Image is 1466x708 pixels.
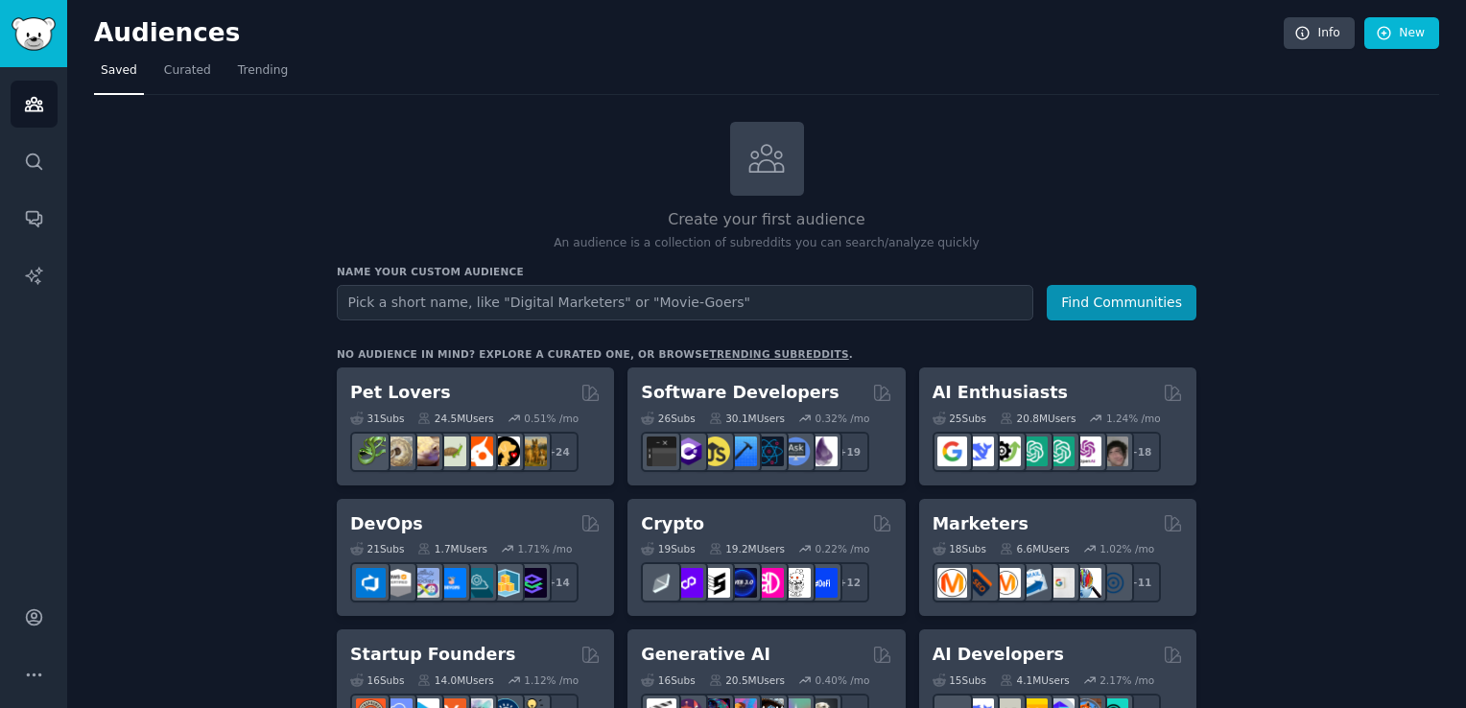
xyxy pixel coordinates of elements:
[463,568,493,598] img: platformengineering
[490,437,520,466] img: PetAdvice
[383,437,413,466] img: ballpython
[350,512,423,536] h2: DevOps
[933,381,1068,405] h2: AI Enthusiasts
[816,542,870,555] div: 0.22 % /mo
[518,542,573,555] div: 1.71 % /mo
[829,432,869,472] div: + 19
[410,437,439,466] img: leopardgeckos
[1000,673,1070,687] div: 4.1M Users
[709,412,785,425] div: 30.1M Users
[1099,568,1128,598] img: OnlineMarketing
[1072,437,1101,466] img: OpenAIDev
[1018,568,1048,598] img: Emailmarketing
[727,437,757,466] img: iOSProgramming
[164,62,211,80] span: Curated
[641,673,695,687] div: 16 Sub s
[12,17,56,51] img: GummySearch logo
[1045,437,1075,466] img: chatgpt_prompts_
[350,381,451,405] h2: Pet Lovers
[1000,412,1076,425] div: 20.8M Users
[647,568,676,598] img: ethfinance
[937,568,967,598] img: content_marketing
[538,432,579,472] div: + 24
[238,62,288,80] span: Trending
[1121,562,1161,602] div: + 11
[350,673,404,687] div: 16 Sub s
[94,18,1284,49] h2: Audiences
[781,437,811,466] img: AskComputerScience
[709,348,848,360] a: trending subreddits
[829,562,869,602] div: + 12
[101,62,137,80] span: Saved
[1047,285,1196,320] button: Find Communities
[709,542,785,555] div: 19.2M Users
[1018,437,1048,466] img: chatgpt_promptDesign
[94,56,144,95] a: Saved
[383,568,413,598] img: AWS_Certified_Experts
[356,568,386,598] img: azuredevops
[1099,437,1128,466] img: ArtificalIntelligence
[517,437,547,466] img: dogbreed
[808,568,838,598] img: defi_
[641,381,839,405] h2: Software Developers
[337,208,1196,232] h2: Create your first audience
[1045,568,1075,598] img: googleads
[933,542,986,555] div: 18 Sub s
[700,568,730,598] img: ethstaker
[1364,17,1439,50] a: New
[538,562,579,602] div: + 14
[641,412,695,425] div: 26 Sub s
[754,437,784,466] img: reactnative
[933,643,1064,667] h2: AI Developers
[437,568,466,598] img: DevOpsLinks
[709,673,785,687] div: 20.5M Users
[437,437,466,466] img: turtle
[517,568,547,598] img: PlatformEngineers
[781,568,811,598] img: CryptoNews
[417,673,493,687] div: 14.0M Users
[337,285,1033,320] input: Pick a short name, like "Digital Marketers" or "Movie-Goers"
[641,542,695,555] div: 19 Sub s
[641,512,704,536] h2: Crypto
[816,412,870,425] div: 0.32 % /mo
[991,568,1021,598] img: AskMarketing
[727,568,757,598] img: web3
[933,512,1029,536] h2: Marketers
[1106,412,1161,425] div: 1.24 % /mo
[337,347,853,361] div: No audience in mind? Explore a curated one, or browse .
[808,437,838,466] img: elixir
[647,437,676,466] img: software
[674,437,703,466] img: csharp
[231,56,295,95] a: Trending
[1284,17,1355,50] a: Info
[933,673,986,687] div: 15 Sub s
[991,437,1021,466] img: AItoolsCatalog
[490,568,520,598] img: aws_cdk
[337,265,1196,278] h3: Name your custom audience
[350,643,515,667] h2: Startup Founders
[754,568,784,598] img: defiblockchain
[937,437,967,466] img: GoogleGeminiAI
[641,643,770,667] h2: Generative AI
[350,542,404,555] div: 21 Sub s
[1072,568,1101,598] img: MarketingResearch
[1121,432,1161,472] div: + 18
[410,568,439,598] img: Docker_DevOps
[933,412,986,425] div: 25 Sub s
[417,412,493,425] div: 24.5M Users
[337,235,1196,252] p: An audience is a collection of subreddits you can search/analyze quickly
[1099,542,1154,555] div: 1.02 % /mo
[356,437,386,466] img: herpetology
[417,542,487,555] div: 1.7M Users
[964,568,994,598] img: bigseo
[1000,542,1070,555] div: 6.6M Users
[700,437,730,466] img: learnjavascript
[1099,673,1154,687] div: 2.17 % /mo
[350,412,404,425] div: 31 Sub s
[816,673,870,687] div: 0.40 % /mo
[157,56,218,95] a: Curated
[524,673,579,687] div: 1.12 % /mo
[964,437,994,466] img: DeepSeek
[524,412,579,425] div: 0.51 % /mo
[463,437,493,466] img: cockatiel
